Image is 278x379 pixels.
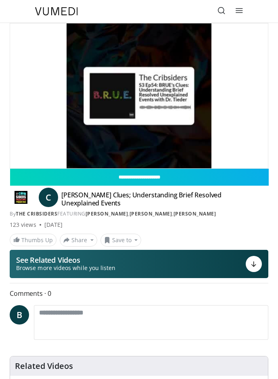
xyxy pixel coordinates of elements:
[100,234,142,247] button: Save to
[39,188,58,207] a: C
[173,210,216,217] a: [PERSON_NAME]
[16,210,57,217] a: The Cribsiders
[10,191,32,204] img: The Cribsiders
[61,191,245,207] h4: [PERSON_NAME] Clues; Understanding Brief Resolved Unexplained Events
[15,361,73,371] h4: Related Videos
[86,210,128,217] a: [PERSON_NAME]
[10,221,36,229] span: 123 views
[16,264,115,272] span: Browse more videos while you listen
[10,23,268,168] video-js: Video Player
[35,7,78,15] img: VuMedi Logo
[10,234,56,246] a: Thumbs Up
[10,305,29,325] a: B
[130,210,172,217] a: [PERSON_NAME]
[10,210,268,218] div: By FEATURING , ,
[10,250,268,278] button: See Related Videos Browse more videos while you listen
[10,288,268,299] span: Comments 0
[16,256,115,264] p: See Related Videos
[60,234,97,247] button: Share
[44,221,63,229] div: [DATE]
